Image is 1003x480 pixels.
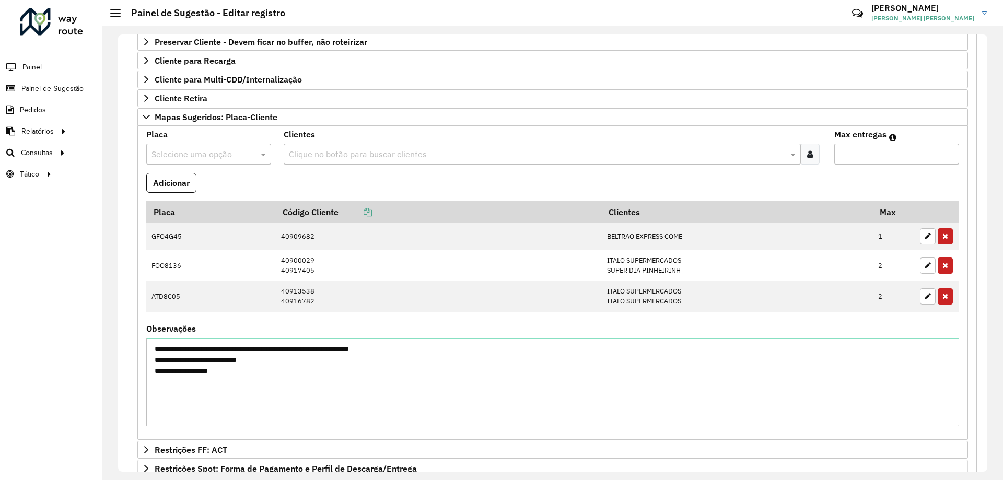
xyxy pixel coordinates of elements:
[871,3,974,13] h3: [PERSON_NAME]
[339,207,372,217] a: Copiar
[21,83,84,94] span: Painel de Sugestão
[137,89,968,107] a: Cliente Retira
[137,33,968,51] a: Preservar Cliente - Devem ficar no buffer, não roteirizar
[275,201,601,223] th: Código Cliente
[155,113,277,121] span: Mapas Sugeridos: Placa-Cliente
[275,250,601,280] td: 40900029 40917405
[137,71,968,88] a: Cliente para Multi-CDD/Internalização
[601,223,872,250] td: BELTRAO EXPRESS COME
[155,446,227,454] span: Restrições FF: ACT
[21,147,53,158] span: Consultas
[137,52,968,69] a: Cliente para Recarga
[137,441,968,459] a: Restrições FF: ACT
[155,464,417,473] span: Restrições Spot: Forma de Pagamento e Perfil de Descarga/Entrega
[846,2,869,25] a: Contato Rápido
[146,250,275,280] td: FOO8136
[146,281,275,312] td: ATD8C05
[155,56,236,65] span: Cliente para Recarga
[871,14,974,23] span: [PERSON_NAME] [PERSON_NAME]
[137,126,968,440] div: Mapas Sugeridos: Placa-Cliente
[275,281,601,312] td: 40913538 40916782
[601,281,872,312] td: ITALO SUPERMERCADOS ITALO SUPERMERCADOS
[889,133,896,142] em: Máximo de clientes que serão colocados na mesma rota com os clientes informados
[155,75,302,84] span: Cliente para Multi-CDD/Internalização
[22,62,42,73] span: Painel
[873,250,915,280] td: 2
[146,173,196,193] button: Adicionar
[146,201,275,223] th: Placa
[146,223,275,250] td: GFO4G45
[284,128,315,141] label: Clientes
[275,223,601,250] td: 40909682
[873,223,915,250] td: 1
[137,460,968,477] a: Restrições Spot: Forma de Pagamento e Perfil de Descarga/Entrega
[873,281,915,312] td: 2
[21,126,54,137] span: Relatórios
[20,169,39,180] span: Tático
[155,38,367,46] span: Preservar Cliente - Devem ficar no buffer, não roteirizar
[146,128,168,141] label: Placa
[601,201,872,223] th: Clientes
[834,128,887,141] label: Max entregas
[20,104,46,115] span: Pedidos
[137,108,968,126] a: Mapas Sugeridos: Placa-Cliente
[146,322,196,335] label: Observações
[873,201,915,223] th: Max
[601,250,872,280] td: ITALO SUPERMERCADOS SUPER DIA PINHEIRINH
[121,7,285,19] h2: Painel de Sugestão - Editar registro
[155,94,207,102] span: Cliente Retira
